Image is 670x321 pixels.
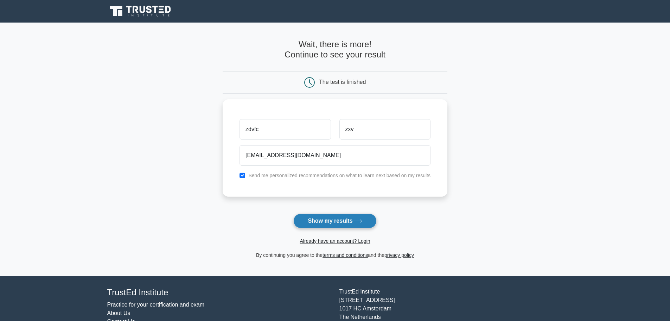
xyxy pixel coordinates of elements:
div: The test is finished [319,79,366,85]
div: By continuing you agree to the and the [218,251,452,259]
input: Email [240,145,430,166]
a: Practice for your certification and exam [107,302,205,308]
h4: Wait, there is more! Continue to see your result [223,39,447,60]
label: Send me personalized recommendations on what to learn next based on my results [248,173,430,178]
h4: TrustEd Institute [107,288,331,298]
a: Already have an account? Login [300,238,370,244]
input: First name [240,119,331,140]
a: terms and conditions [323,252,368,258]
a: About Us [107,310,130,316]
input: Last name [339,119,430,140]
button: Show my results [293,214,376,228]
a: privacy policy [384,252,414,258]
